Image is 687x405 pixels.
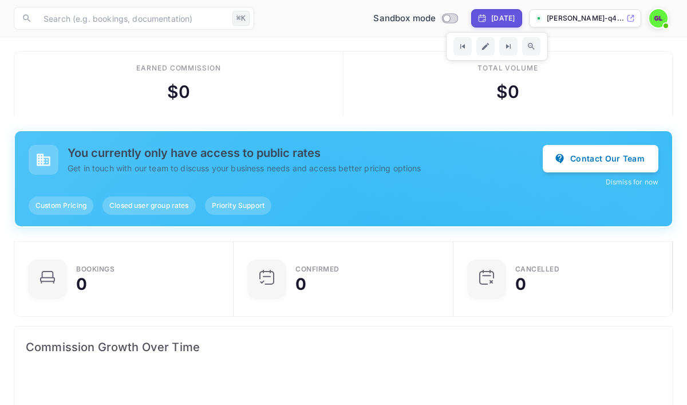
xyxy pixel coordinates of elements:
[68,146,543,160] h5: You currently only have access to public rates
[515,276,526,292] div: 0
[26,338,661,356] span: Commission Growth Over Time
[102,200,195,211] span: Closed user group rates
[136,63,221,73] div: Earned commission
[369,12,462,25] div: Switch to Production mode
[453,37,472,56] button: Go to previous time period
[373,12,436,25] span: Sandbox mode
[547,13,624,23] p: [PERSON_NAME]-q4...
[476,37,495,56] button: Edit date range
[232,11,250,26] div: ⌘K
[76,276,87,292] div: 0
[167,79,190,105] div: $ 0
[29,200,93,211] span: Custom Pricing
[543,145,658,172] button: Contact Our Team
[499,37,518,56] button: Go to next time period
[649,9,668,27] img: Gina Acevedo Loayza
[491,13,515,23] div: [DATE]
[606,177,658,187] button: Dismiss for now
[477,63,539,73] div: Total volume
[205,200,271,211] span: Priority Support
[68,162,543,174] p: Get in touch with our team to discuss your business needs and access better pricing options
[295,276,306,292] div: 0
[496,79,519,105] div: $ 0
[295,266,339,273] div: Confirmed
[515,266,560,273] div: CANCELLED
[76,266,114,273] div: Bookings
[522,37,540,56] button: Zoom out time range
[37,7,228,30] input: Search (e.g. bookings, documentation)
